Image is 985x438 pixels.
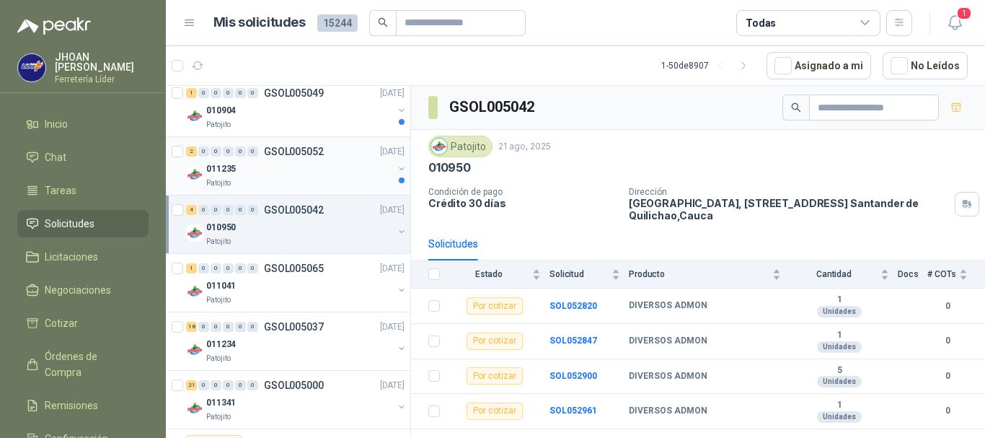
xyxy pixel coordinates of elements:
[206,411,231,423] p: Patojito
[45,149,66,165] span: Chat
[264,322,324,332] p: GSOL005037
[186,224,203,242] img: Company Logo
[186,283,203,300] img: Company Logo
[17,210,149,237] a: Solicitudes
[956,6,972,20] span: 1
[629,197,949,222] p: [GEOGRAPHIC_DATA], [STREET_ADDRESS] Santander de Quilichao , Cauca
[428,236,478,252] div: Solicitudes
[498,140,551,154] p: 21 ago, 2025
[186,201,407,248] a: 4 0 0 0 0 0 GSOL005042[DATE] Company Logo010950Patojito
[247,88,258,98] div: 0
[790,260,898,289] th: Cantidad
[17,310,149,337] a: Cotizar
[467,297,523,315] div: Por cotizar
[746,15,776,31] div: Todas
[45,183,76,198] span: Tareas
[186,260,407,306] a: 1 0 0 0 0 0 GSOL005065[DATE] Company Logo011041Patojito
[235,263,246,273] div: 0
[380,262,405,276] p: [DATE]
[17,392,149,419] a: Remisiones
[235,88,246,98] div: 0
[247,322,258,332] div: 0
[428,187,617,197] p: Condición de pago
[927,269,956,279] span: # COTs
[629,336,707,347] b: DIVERSOS ADMON
[264,380,324,390] p: GSOL005000
[206,236,231,248] p: Patojito
[198,88,209,98] div: 0
[247,205,258,215] div: 0
[380,203,405,217] p: [DATE]
[223,146,234,157] div: 0
[223,322,234,332] div: 0
[17,144,149,171] a: Chat
[55,75,149,84] p: Ferretería Líder
[17,276,149,304] a: Negociaciones
[927,334,968,348] b: 0
[790,294,889,306] b: 1
[661,54,755,77] div: 1 - 50 de 8907
[17,343,149,386] a: Órdenes de Compra
[927,369,968,383] b: 0
[198,322,209,332] div: 0
[549,301,597,311] a: SOL052820
[206,294,231,306] p: Patojito
[549,269,609,279] span: Solicitud
[380,145,405,159] p: [DATE]
[45,249,98,265] span: Licitaciones
[206,338,236,351] p: 011234
[186,88,197,98] div: 1
[235,205,246,215] div: 0
[211,380,221,390] div: 0
[380,320,405,334] p: [DATE]
[211,205,221,215] div: 0
[629,406,707,417] b: DIVERSOS ADMON
[817,306,862,317] div: Unidades
[449,269,529,279] span: Estado
[790,269,878,279] span: Cantidad
[467,403,523,420] div: Por cotizar
[17,17,91,35] img: Logo peakr
[629,260,790,289] th: Producto
[449,260,549,289] th: Estado
[206,178,231,189] p: Patojito
[629,187,949,197] p: Dirección
[898,260,927,289] th: Docs
[549,336,597,346] a: SOL052847
[927,299,968,313] b: 0
[428,160,471,175] p: 010950
[790,400,889,411] b: 1
[817,411,862,423] div: Unidades
[211,88,221,98] div: 0
[18,54,45,82] img: Company Logo
[791,102,801,113] span: search
[211,263,221,273] div: 0
[549,371,597,381] a: SOL052900
[817,341,862,353] div: Unidades
[213,12,306,33] h1: Mis solicitudes
[17,110,149,138] a: Inicio
[186,108,203,125] img: Company Logo
[264,263,324,273] p: GSOL005065
[206,396,236,410] p: 011341
[629,371,707,382] b: DIVERSOS ADMON
[186,377,407,423] a: 21 0 0 0 0 0 GSOL005000[DATE] Company Logo011341Patojito
[629,300,707,312] b: DIVERSOS ADMON
[45,116,68,132] span: Inicio
[186,380,197,390] div: 21
[235,322,246,332] div: 0
[45,349,135,380] span: Órdenes de Compra
[449,96,536,118] h3: GSOL005042
[55,52,149,72] p: JHOAN [PERSON_NAME]
[223,88,234,98] div: 0
[45,282,111,298] span: Negociaciones
[247,380,258,390] div: 0
[186,143,407,189] a: 2 0 0 0 0 0 GSOL005052[DATE] Company Logo011235Patojito
[17,177,149,204] a: Tareas
[428,197,617,209] p: Crédito 30 días
[235,146,246,157] div: 0
[186,84,407,131] a: 1 0 0 0 0 0 GSOL005049[DATE] Company Logo010904Patojito
[790,330,889,341] b: 1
